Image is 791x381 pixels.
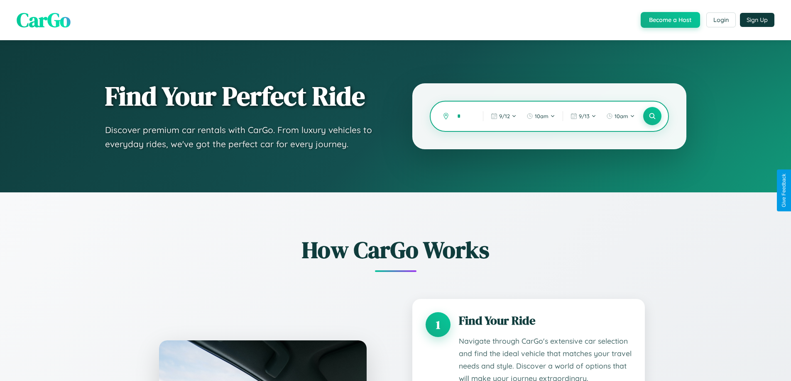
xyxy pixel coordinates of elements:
button: Login [706,12,736,27]
span: 10am [615,113,628,119]
span: CarGo [17,6,71,34]
div: Give Feedback [781,174,787,207]
span: 10am [535,113,549,119]
p: Discover premium car rentals with CarGo. From luxury vehicles to everyday rides, we've got the pe... [105,123,379,151]
span: 9 / 12 [499,113,510,119]
button: Sign Up [740,13,774,27]
button: 10am [522,109,559,123]
button: 10am [602,109,639,123]
button: Become a Host [641,12,700,28]
span: 9 / 13 [579,113,590,119]
button: 9/13 [566,109,600,123]
div: 1 [426,312,451,337]
h1: Find Your Perfect Ride [105,82,379,111]
h2: How CarGo Works [147,234,645,266]
button: 9/12 [487,109,521,123]
h3: Find Your Ride [459,312,632,329]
